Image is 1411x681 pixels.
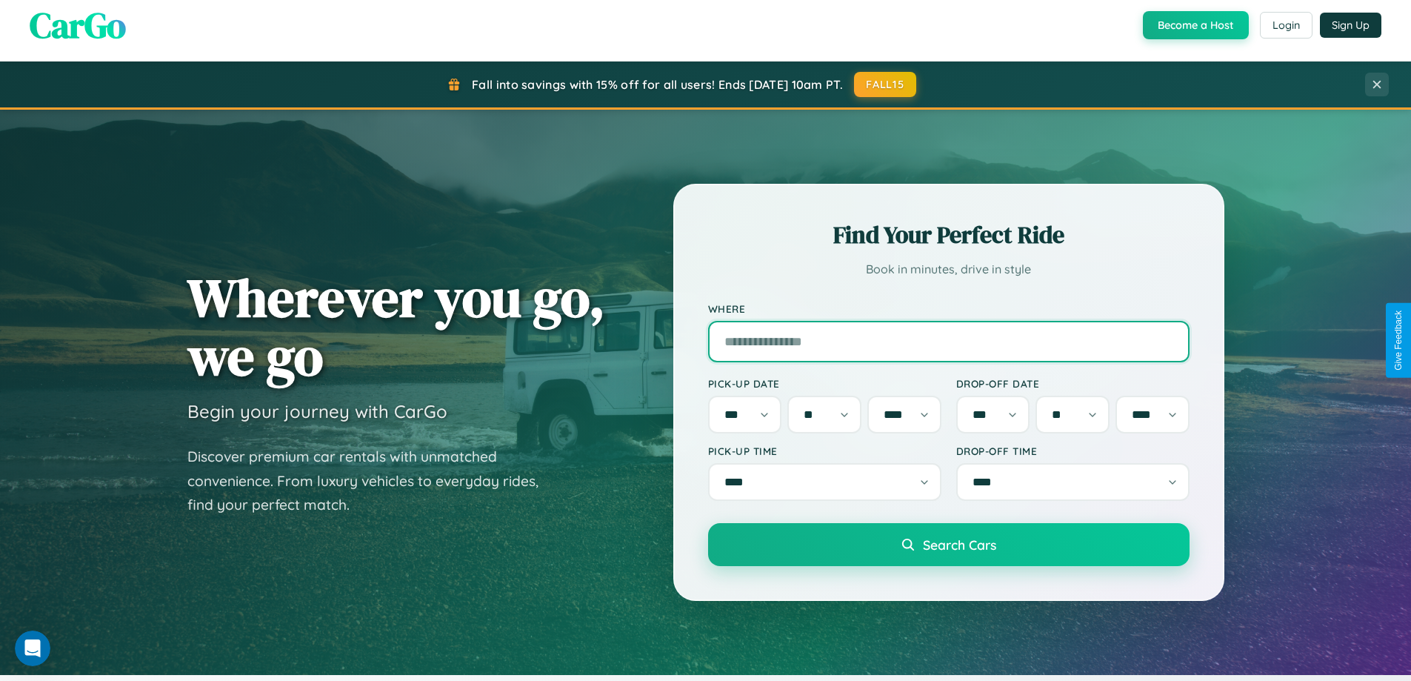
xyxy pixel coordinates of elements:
button: Login [1260,12,1312,39]
span: Fall into savings with 15% off for all users! Ends [DATE] 10am PT. [472,77,843,92]
label: Pick-up Time [708,445,941,457]
label: Where [708,302,1190,315]
p: Discover premium car rentals with unmatched convenience. From luxury vehicles to everyday rides, ... [187,445,558,517]
button: Sign Up [1320,13,1381,38]
span: Search Cars [923,537,996,553]
div: Give Feedback [1393,310,1404,371]
label: Drop-off Date [956,377,1190,390]
span: CarGo [30,1,126,50]
p: Book in minutes, drive in style [708,259,1190,280]
h2: Find Your Perfect Ride [708,219,1190,251]
iframe: Intercom live chat [15,631,50,666]
label: Pick-up Date [708,377,941,390]
button: FALL15 [854,72,916,97]
button: Become a Host [1143,11,1249,39]
button: Search Cars [708,523,1190,566]
h1: Wherever you go, we go [187,268,605,385]
h3: Begin your journey with CarGo [187,400,447,422]
label: Drop-off Time [956,445,1190,457]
